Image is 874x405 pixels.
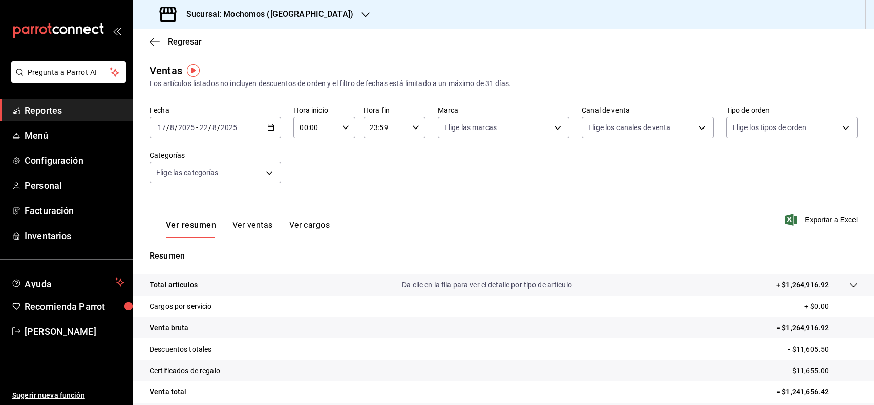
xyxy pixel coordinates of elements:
[196,123,198,132] span: -
[175,123,178,132] span: /
[289,220,330,238] button: Ver cargos
[166,220,216,238] button: Ver resumen
[25,129,124,142] span: Menú
[150,106,281,114] label: Fecha
[788,344,858,355] p: - $11,605.50
[208,123,211,132] span: /
[25,103,124,117] span: Reportes
[25,325,124,338] span: [PERSON_NAME]
[588,122,670,133] span: Elige los canales de venta
[25,179,124,193] span: Personal
[293,106,355,114] label: Hora inicio
[776,280,829,290] p: + $1,264,916.92
[178,8,353,20] h3: Sucursal: Mochomos ([GEOGRAPHIC_DATA])
[733,122,806,133] span: Elige los tipos de orden
[12,390,124,401] span: Sugerir nueva función
[150,152,281,159] label: Categorías
[25,204,124,218] span: Facturación
[582,106,713,114] label: Canal de venta
[28,67,110,78] span: Pregunta a Parrot AI
[150,250,858,262] p: Resumen
[25,229,124,243] span: Inventarios
[150,280,198,290] p: Total artículos
[212,123,217,132] input: --
[787,214,858,226] button: Exportar a Excel
[150,37,202,47] button: Regresar
[726,106,858,114] label: Tipo de orden
[220,123,238,132] input: ----
[156,167,219,178] span: Elige las categorías
[150,63,182,78] div: Ventas
[444,122,497,133] span: Elige las marcas
[157,123,166,132] input: --
[178,123,195,132] input: ----
[113,27,121,35] button: open_drawer_menu
[150,301,212,312] p: Cargos por servicio
[232,220,273,238] button: Ver ventas
[150,78,858,89] div: Los artículos listados no incluyen descuentos de orden y el filtro de fechas está limitado a un m...
[199,123,208,132] input: --
[150,387,186,397] p: Venta total
[788,366,858,376] p: - $11,655.00
[168,37,202,47] span: Regresar
[150,323,188,333] p: Venta bruta
[169,123,175,132] input: --
[776,387,858,397] p: = $1,241,656.42
[11,61,126,83] button: Pregunta a Parrot AI
[364,106,425,114] label: Hora fin
[187,64,200,77] img: Tooltip marker
[438,106,569,114] label: Marca
[25,276,111,288] span: Ayuda
[7,74,126,85] a: Pregunta a Parrot AI
[150,366,220,376] p: Certificados de regalo
[217,123,220,132] span: /
[776,323,858,333] p: = $1,264,916.92
[25,154,124,167] span: Configuración
[402,280,572,290] p: Da clic en la fila para ver el detalle por tipo de artículo
[166,220,330,238] div: navigation tabs
[150,344,211,355] p: Descuentos totales
[25,300,124,313] span: Recomienda Parrot
[166,123,169,132] span: /
[804,301,858,312] p: + $0.00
